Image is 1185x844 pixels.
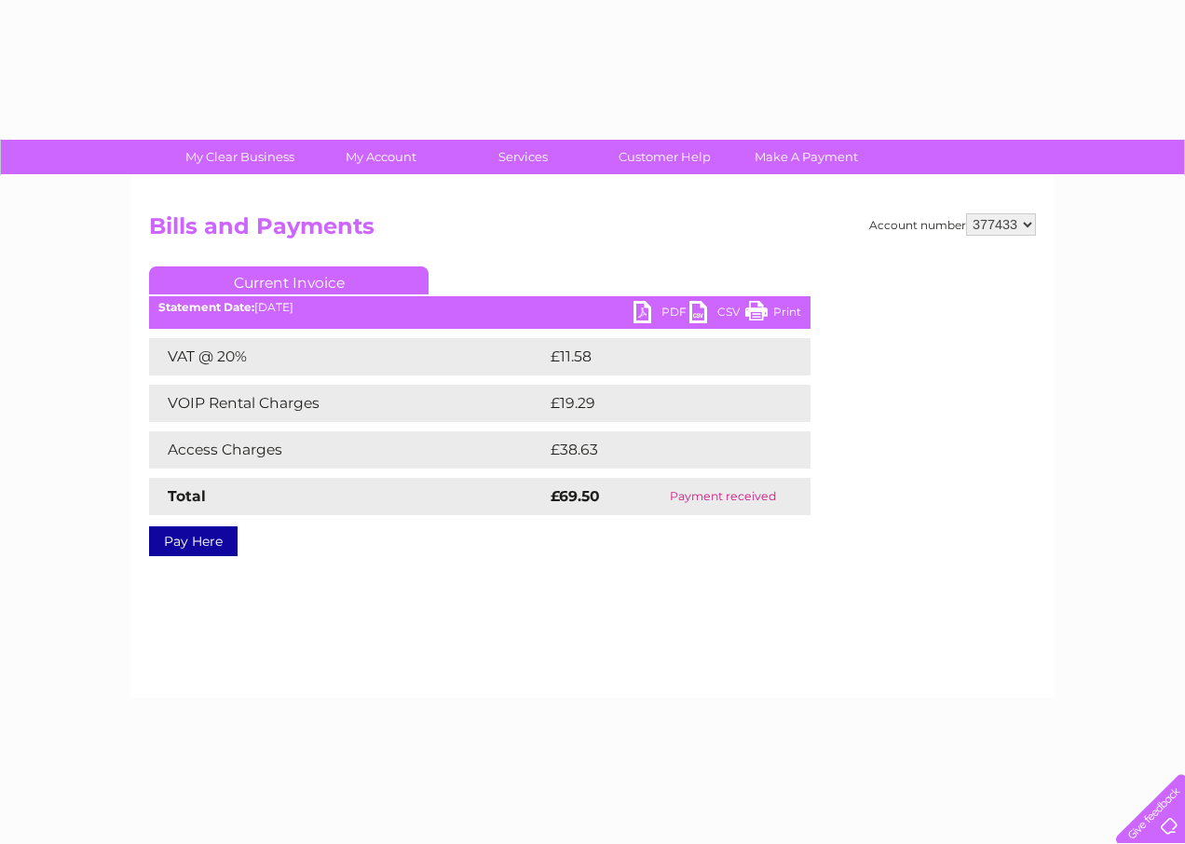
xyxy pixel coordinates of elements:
h2: Bills and Payments [149,213,1036,249]
a: Make A Payment [729,140,883,174]
a: CSV [689,301,745,328]
a: Customer Help [588,140,742,174]
td: Access Charges [149,431,546,469]
td: VAT @ 20% [149,338,546,375]
td: Payment received [635,478,810,515]
a: Services [446,140,600,174]
td: £38.63 [546,431,773,469]
a: My Account [305,140,458,174]
td: VOIP Rental Charges [149,385,546,422]
a: My Clear Business [163,140,317,174]
div: [DATE] [149,301,810,314]
a: Current Invoice [149,266,429,294]
div: Account number [869,213,1036,236]
a: Pay Here [149,526,238,556]
td: £11.58 [546,338,770,375]
strong: £69.50 [551,487,600,505]
a: Print [745,301,801,328]
td: £19.29 [546,385,771,422]
strong: Total [168,487,206,505]
a: PDF [633,301,689,328]
b: Statement Date: [158,300,254,314]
